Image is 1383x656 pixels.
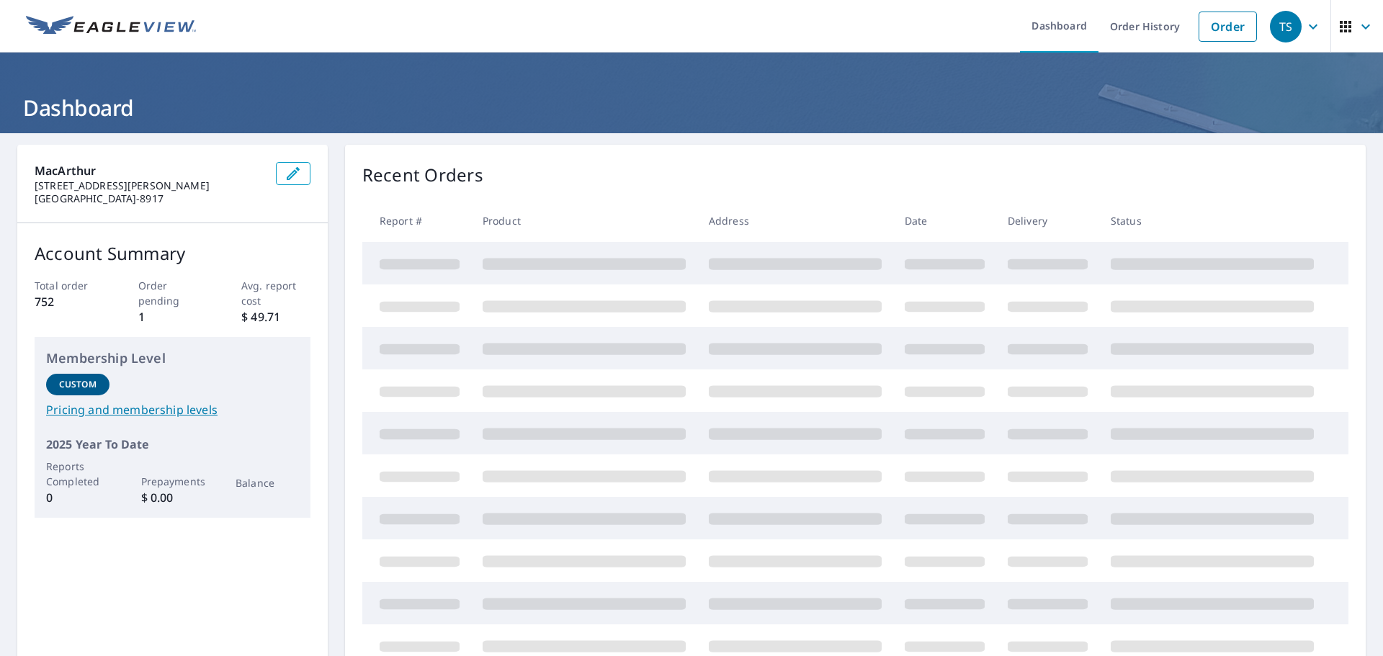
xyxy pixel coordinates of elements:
p: [GEOGRAPHIC_DATA]-8917 [35,192,264,205]
h1: Dashboard [17,93,1366,122]
p: $ 49.71 [241,308,310,325]
p: 2025 Year To Date [46,436,299,453]
p: MacArthur [35,162,264,179]
p: 0 [46,489,109,506]
p: Balance [236,475,299,490]
p: Avg. report cost [241,278,310,308]
th: Date [893,199,996,242]
p: Order pending [138,278,207,308]
img: EV Logo [26,16,196,37]
a: Order [1199,12,1257,42]
p: Prepayments [141,474,205,489]
p: Membership Level [46,349,299,368]
p: Recent Orders [362,162,483,188]
p: $ 0.00 [141,489,205,506]
p: 752 [35,293,104,310]
p: 1 [138,308,207,325]
th: Status [1099,199,1325,242]
a: Pricing and membership levels [46,401,299,418]
th: Address [697,199,893,242]
th: Delivery [996,199,1099,242]
p: Custom [59,378,97,391]
p: Total order [35,278,104,293]
th: Report # [362,199,471,242]
p: Account Summary [35,241,310,266]
p: Reports Completed [46,459,109,489]
th: Product [471,199,697,242]
div: TS [1270,11,1302,42]
p: [STREET_ADDRESS][PERSON_NAME] [35,179,264,192]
